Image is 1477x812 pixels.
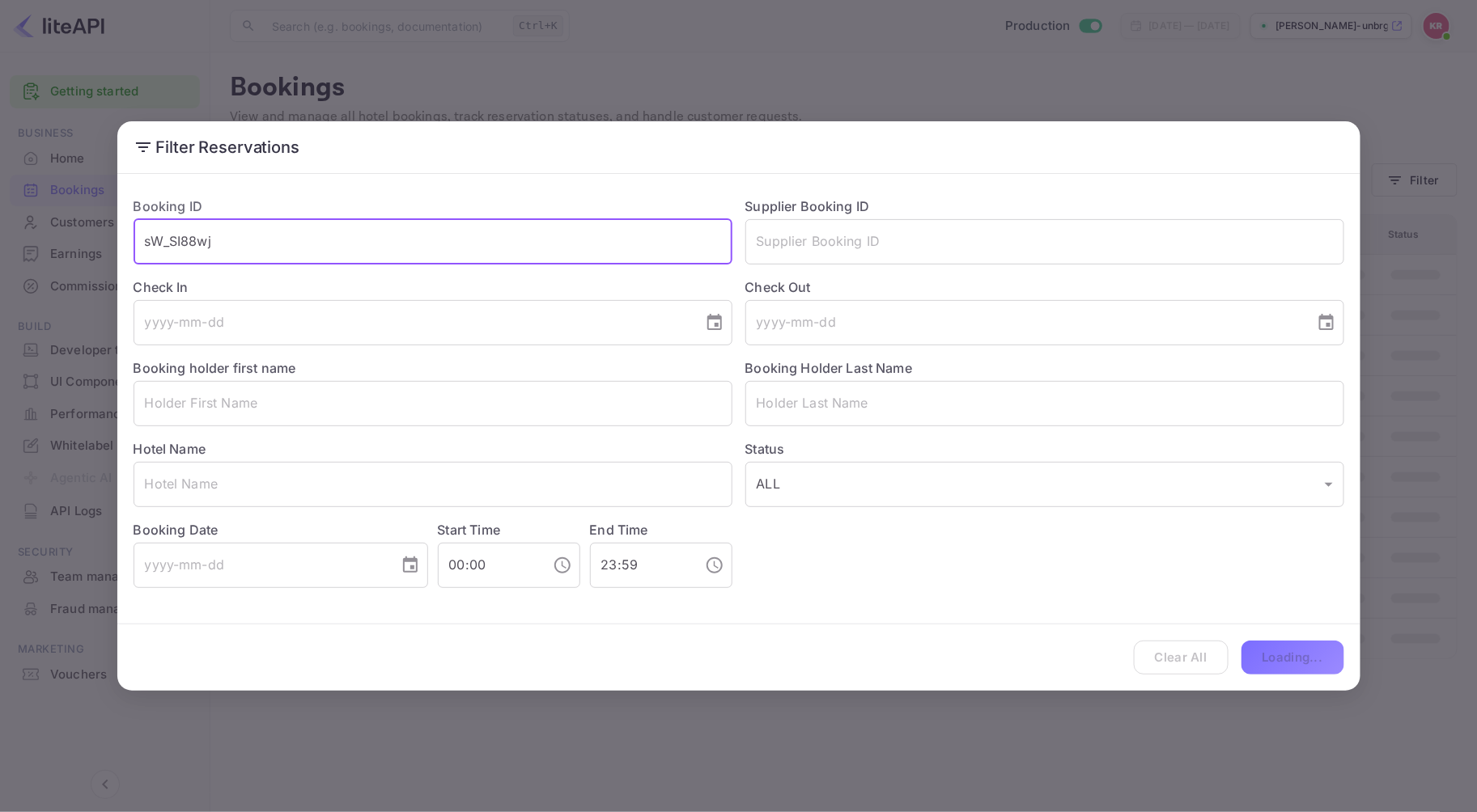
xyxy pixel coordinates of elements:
[134,543,388,588] input: yyyy-mm-dd
[745,360,913,376] label: Booking Holder Last Name
[698,307,731,339] button: Choose date
[745,277,1344,297] label: Check Out
[745,198,870,214] label: Supplier Booking ID
[590,543,692,588] input: hh:mm
[590,522,648,538] label: End Time
[134,462,732,507] input: Hotel Name
[698,549,731,582] button: Choose time, selected time is 11:59 PM
[134,300,692,345] input: yyyy-mm-dd
[134,360,296,376] label: Booking holder first name
[134,520,428,539] label: Booking Date
[134,219,732,264] input: Booking ID
[117,121,1360,173] h2: Filter Reservations
[745,381,1344,426] input: Holder Last Name
[438,522,501,538] label: Start Time
[1310,307,1343,339] button: Choose date
[745,219,1344,264] input: Supplier Booking ID
[745,300,1304,345] input: yyyy-mm-dd
[134,277,732,297] label: Check In
[134,198,203,214] label: Booking ID
[134,441,206,457] label: Hotel Name
[394,549,427,582] button: Choose date
[745,462,1344,507] div: ALL
[438,543,540,588] input: hh:mm
[546,549,579,582] button: Choose time, selected time is 12:00 AM
[745,439,1344,459] label: Status
[134,381,732,426] input: Holder First Name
